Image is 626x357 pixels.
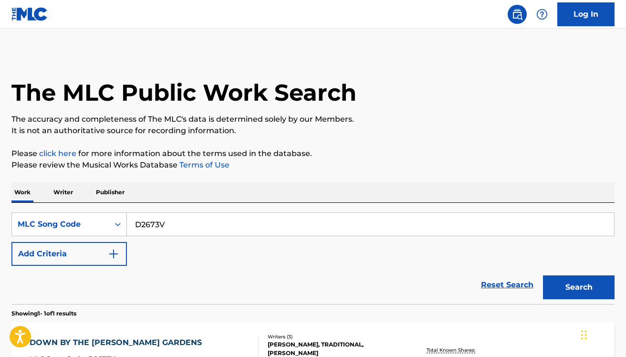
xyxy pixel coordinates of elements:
p: It is not an authoritative source for recording information. [11,125,615,136]
img: search [511,9,523,20]
p: Publisher [93,182,127,202]
div: MLC Song Code [18,219,104,230]
p: Showing 1 - 1 of 1 results [11,309,76,318]
p: Total Known Shares: [427,346,478,354]
p: The accuracy and completeness of The MLC's data is determined solely by our Members. [11,114,615,125]
button: Search [543,275,615,299]
p: Work [11,182,33,202]
h1: The MLC Public Work Search [11,78,356,107]
a: Public Search [508,5,527,24]
a: Log In [557,2,615,26]
a: Terms of Use [177,160,230,169]
form: Search Form [11,212,615,304]
p: Writer [51,182,76,202]
a: click here [39,149,76,158]
img: MLC Logo [11,7,48,21]
a: Reset Search [476,274,538,295]
div: Drag [581,321,587,349]
div: Writers ( 3 ) [268,333,402,340]
div: Help [532,5,552,24]
img: help [536,9,548,20]
p: Please for more information about the terms used in the database. [11,148,615,159]
div: DOWN BY THE [PERSON_NAME] GARDENS [30,337,207,348]
img: 9d2ae6d4665cec9f34b9.svg [108,248,119,260]
p: Please review the Musical Works Database [11,159,615,171]
iframe: Chat Widget [578,311,626,357]
button: Add Criteria [11,242,127,266]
